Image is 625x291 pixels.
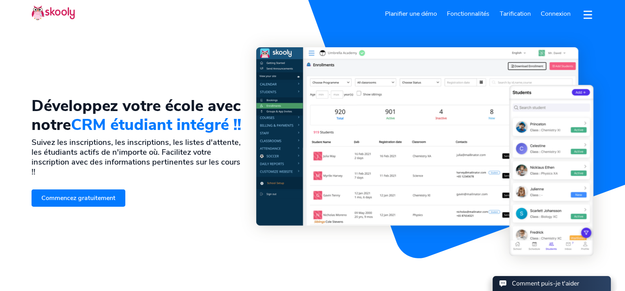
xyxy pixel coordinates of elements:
a: Commencez gratuitement [32,189,125,206]
h2: Suivez les inscriptions, les inscriptions, les listes d'attente, les étudiants actifs de n'import... [32,137,244,177]
a: Connexion [536,7,576,20]
span: Tarification [500,9,531,18]
h1: Développez votre école avec notre [32,96,244,134]
a: Fonctionnalités [442,7,495,20]
span: Connexion [541,9,571,18]
a: Planifier une démo [380,7,442,20]
button: dropdown menu [582,6,593,24]
a: Tarification [495,7,536,20]
span: CRM étudiant intégré !! [71,114,241,135]
img: Logiciel et application de gestion des étudiants - <span class='notranslate'>Skooly | Essayer gra... [256,47,593,256]
img: Skooly [32,5,75,20]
